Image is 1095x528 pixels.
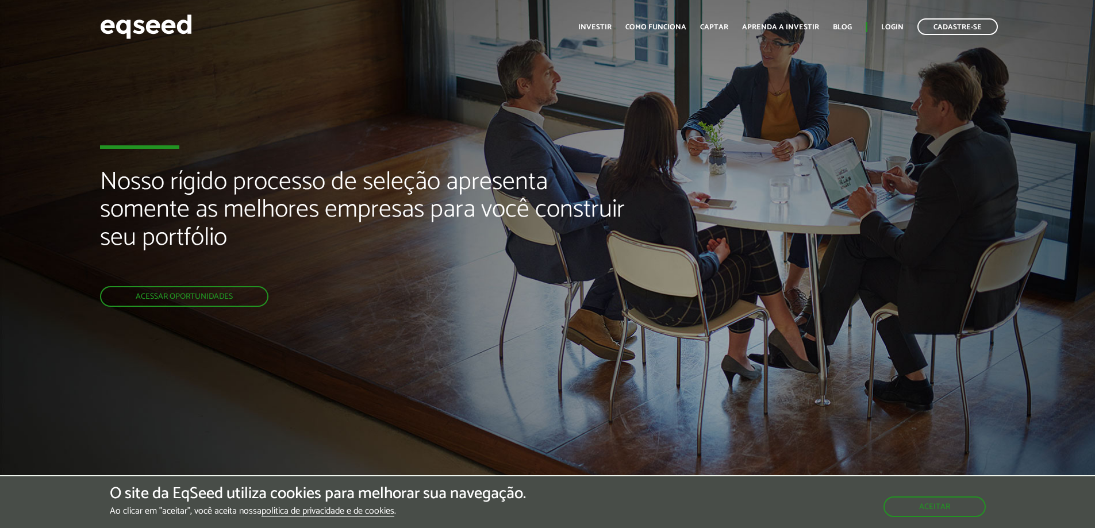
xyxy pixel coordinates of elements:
a: Blog [833,24,852,31]
a: Investir [578,24,612,31]
h5: O site da EqSeed utiliza cookies para melhorar sua navegação. [110,485,526,503]
a: Como funciona [625,24,686,31]
a: Cadastre-se [917,18,998,35]
a: Login [881,24,904,31]
a: política de privacidade e de cookies [262,507,394,517]
a: Aprenda a investir [742,24,819,31]
p: Ao clicar em "aceitar", você aceita nossa . [110,506,526,517]
button: Aceitar [883,496,986,517]
a: Acessar oportunidades [100,286,268,307]
h2: Nosso rígido processo de seleção apresenta somente as melhores empresas para você construir seu p... [100,168,631,286]
img: EqSeed [100,11,192,42]
a: Captar [700,24,728,31]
